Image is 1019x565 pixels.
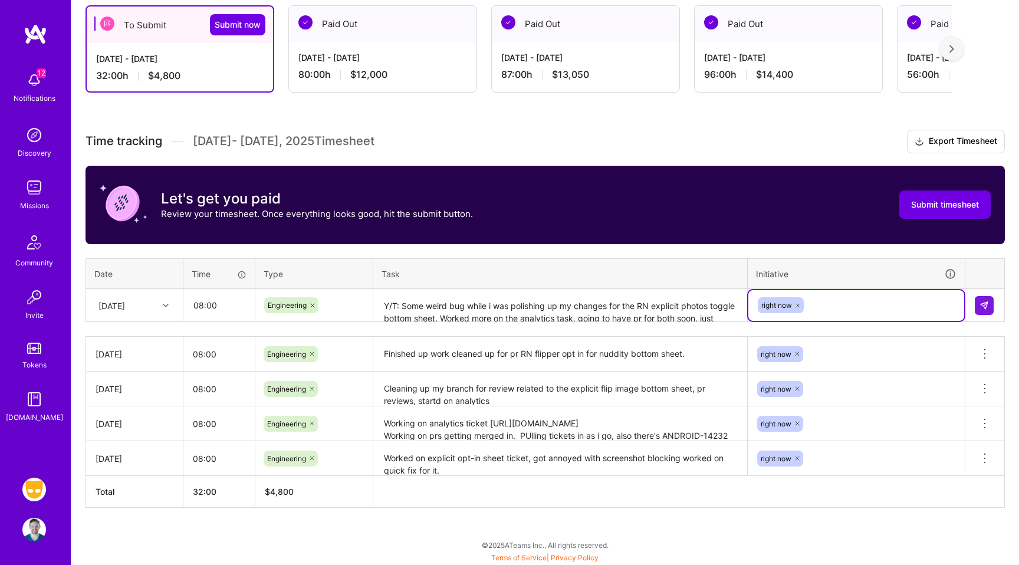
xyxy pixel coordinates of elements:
[96,418,173,430] div: [DATE]
[289,6,476,42] div: Paid Out
[949,45,954,53] img: right
[704,68,873,81] div: 96:00 h
[265,487,294,497] span: $ 4,800
[215,19,261,31] span: Submit now
[255,258,373,289] th: Type
[96,52,264,65] div: [DATE] - [DATE]
[975,296,995,315] div: null
[350,68,387,81] span: $12,000
[704,15,718,29] img: Paid Out
[761,419,791,428] span: right now
[374,290,746,321] textarea: Y/T: Some weird bug while i was polishing up my changes for the RN explicit photos toggle bottom ...
[6,411,63,423] div: [DOMAIN_NAME]
[22,518,46,541] img: User Avatar
[907,130,1005,153] button: Export Timesheet
[100,17,114,31] img: To Submit
[491,553,547,562] a: Terms of Service
[87,6,273,43] div: To Submit
[899,190,991,219] button: Submit timesheet
[24,24,47,45] img: logo
[979,301,989,310] img: Submit
[491,553,599,562] span: |
[96,70,264,82] div: 32:00 h
[374,373,746,405] textarea: Cleaning up my branch for review related to the explicit flip image bottom sheet, pr reviews, sta...
[96,383,173,395] div: [DATE]
[183,339,255,370] input: HH:MM
[14,92,55,104] div: Notifications
[298,68,467,81] div: 80:00 h
[148,70,180,82] span: $4,800
[22,176,46,199] img: teamwork
[552,68,589,81] span: $13,050
[373,258,748,289] th: Task
[183,443,255,474] input: HH:MM
[374,408,746,440] textarea: Working on analytics ticket [URL][DOMAIN_NAME] Working on prs getting merged in. PUlling tickets ...
[704,51,873,64] div: [DATE] - [DATE]
[492,6,679,42] div: Paid Out
[15,257,53,269] div: Community
[25,309,44,321] div: Invite
[756,267,956,281] div: Initiative
[501,15,515,29] img: Paid Out
[298,51,467,64] div: [DATE] - [DATE]
[86,134,162,149] span: Time tracking
[20,199,49,212] div: Missions
[761,301,792,310] span: right now
[501,51,670,64] div: [DATE] - [DATE]
[907,15,921,29] img: Paid Out
[19,518,49,541] a: User Avatar
[374,442,746,475] textarea: Worked on explicit opt-in sheet ticket, got annoyed with screenshot blocking worked on quick fix ...
[96,348,173,360] div: [DATE]
[161,190,473,208] h3: Let's get you paid
[27,343,41,354] img: tokens
[22,123,46,147] img: discovery
[193,134,374,149] span: [DATE] - [DATE] , 2025 Timesheet
[183,408,255,439] input: HH:MM
[86,258,183,289] th: Date
[267,385,306,393] span: Engineering
[22,68,46,92] img: bell
[761,350,791,359] span: right now
[71,530,1019,560] div: © 2025 ATeams Inc., All rights reserved.
[22,387,46,411] img: guide book
[267,419,306,428] span: Engineering
[911,199,979,211] span: Submit timesheet
[192,268,246,280] div: Time
[20,228,48,257] img: Community
[22,478,46,501] img: Grindr: Mobile + BE + Cloud
[86,476,183,508] th: Total
[18,147,51,159] div: Discovery
[501,68,670,81] div: 87:00 h
[210,14,265,35] button: Submit now
[183,476,255,508] th: 32:00
[915,136,924,148] i: icon Download
[267,454,306,463] span: Engineering
[22,359,47,371] div: Tokens
[19,478,49,501] a: Grindr: Mobile + BE + Cloud
[100,180,147,227] img: coin
[374,338,746,370] textarea: Finished up work cleaned up for pr RN flipper opt in for nuddity bottom sheet.
[183,373,255,405] input: HH:MM
[761,454,791,463] span: right now
[761,385,791,393] span: right now
[695,6,882,42] div: Paid Out
[37,68,46,78] span: 12
[267,350,306,359] span: Engineering
[98,299,125,311] div: [DATE]
[161,208,473,220] p: Review your timesheet. Once everything looks good, hit the submit button.
[268,301,307,310] span: Engineering
[298,15,313,29] img: Paid Out
[96,452,173,465] div: [DATE]
[163,303,169,308] i: icon Chevron
[184,290,254,321] input: HH:MM
[756,68,793,81] span: $14,400
[22,285,46,309] img: Invite
[551,553,599,562] a: Privacy Policy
